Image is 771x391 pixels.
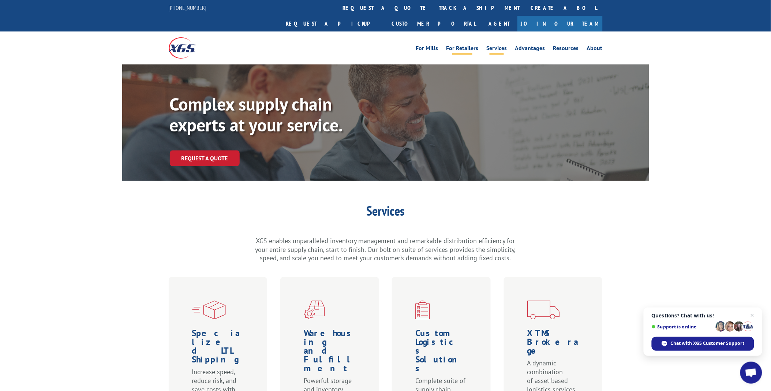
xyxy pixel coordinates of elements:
img: xgs-icon-transportation-forms-red [527,301,560,320]
a: About [587,45,603,53]
h1: Warehousing and Fulfillment [304,329,359,376]
a: Services [487,45,507,53]
img: xgs-icon-specialized-ltl-red [192,301,226,320]
img: xgs-icon-custom-logistics-solutions-red [415,301,430,320]
p: XGS enables unparalleled inventory management and remarkable distribution efficiency for your ent... [254,237,517,262]
a: For Mills [416,45,438,53]
a: Customer Portal [386,16,482,31]
span: Questions? Chat with us! [652,313,754,319]
h1: XTMS Brokerage [527,329,582,359]
a: Resources [553,45,579,53]
a: Agent [482,16,517,31]
h1: Specialized LTL Shipping [192,329,247,368]
p: Complex supply chain experts at your service. [170,94,389,136]
a: Advantages [515,45,545,53]
img: xgs-icon-warehouseing-cutting-fulfillment-red [304,301,325,320]
a: Request a pickup [281,16,386,31]
a: Join Our Team [517,16,603,31]
a: [PHONE_NUMBER] [169,4,207,11]
span: Chat with XGS Customer Support [671,340,745,347]
span: Chat with XGS Customer Support [652,337,754,351]
h1: Services [254,204,517,221]
a: Open chat [740,362,762,384]
a: Request a Quote [170,150,240,166]
a: For Retailers [446,45,479,53]
span: Support is online [652,324,713,329]
h1: Custom Logistics Solutions [415,329,470,376]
